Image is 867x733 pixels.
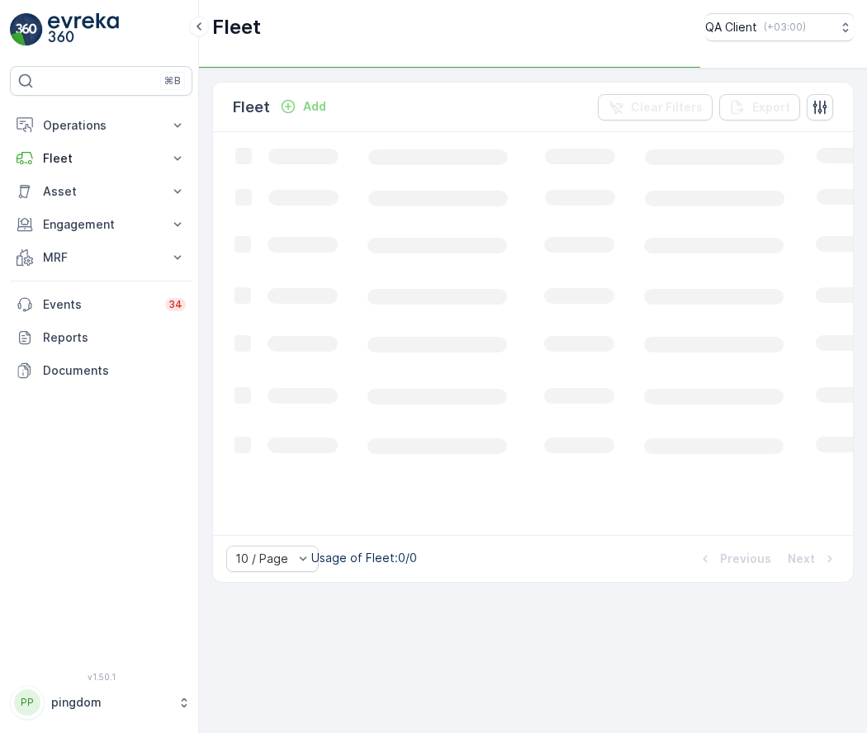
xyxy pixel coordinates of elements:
[10,685,192,720] button: PPpingdom
[786,549,840,569] button: Next
[788,551,815,567] p: Next
[631,99,703,116] p: Clear Filters
[695,549,773,569] button: Previous
[10,672,192,682] span: v 1.50.1
[719,94,800,121] button: Export
[705,19,757,35] p: QA Client
[164,74,181,87] p: ⌘B
[43,117,159,134] p: Operations
[212,14,261,40] p: Fleet
[10,288,192,321] a: Events34
[14,689,40,716] div: PP
[705,13,854,41] button: QA Client(+03:00)
[764,21,806,34] p: ( +03:00 )
[598,94,713,121] button: Clear Filters
[43,216,159,233] p: Engagement
[43,150,159,167] p: Fleet
[273,97,333,116] button: Add
[43,362,186,379] p: Documents
[10,142,192,175] button: Fleet
[48,13,119,46] img: logo_light-DOdMpM7g.png
[168,298,182,311] p: 34
[303,98,326,115] p: Add
[43,249,159,266] p: MRF
[10,208,192,241] button: Engagement
[43,296,155,313] p: Events
[311,550,417,566] p: Usage of Fleet : 0/0
[10,321,192,354] a: Reports
[10,175,192,208] button: Asset
[752,99,790,116] p: Export
[10,354,192,387] a: Documents
[720,551,771,567] p: Previous
[233,96,270,119] p: Fleet
[51,694,169,711] p: pingdom
[43,329,186,346] p: Reports
[43,183,159,200] p: Asset
[10,13,43,46] img: logo
[10,109,192,142] button: Operations
[10,241,192,274] button: MRF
